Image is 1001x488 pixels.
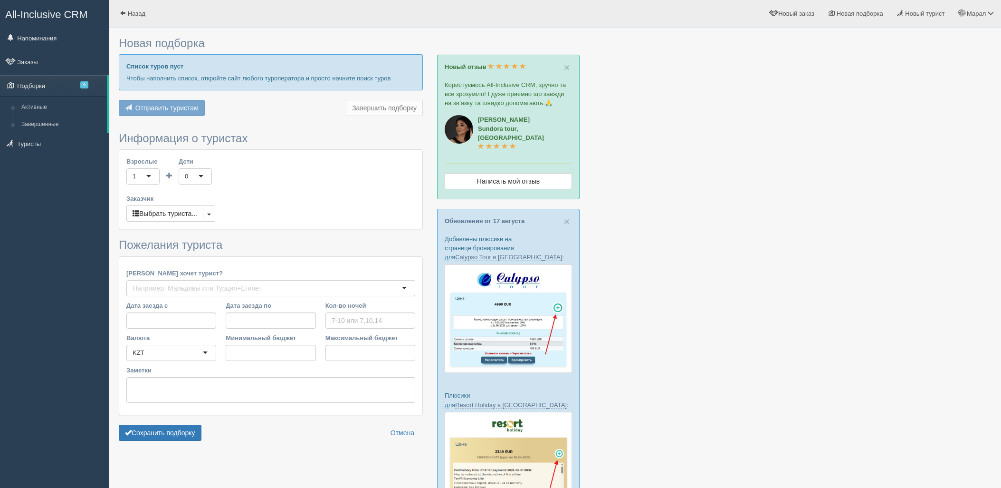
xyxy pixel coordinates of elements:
[179,157,212,166] label: Дети
[133,172,136,181] div: 1
[325,333,415,342] label: Максимальный бюджет
[17,99,107,116] a: Активные
[126,333,216,342] label: Валюта
[564,216,570,227] span: ×
[226,333,315,342] label: Минимальный бюджет
[455,401,567,409] a: Resort Holiday в [GEOGRAPHIC_DATA]
[564,62,570,73] span: ×
[133,283,265,293] input: Например: Мальдивы или Турция+Египет
[226,301,315,310] label: Дата заезда по
[119,37,423,49] h3: Новая подборка
[445,63,526,70] a: Новый отзыв
[126,301,216,310] label: Дата заезда с
[126,63,183,70] b: Список туров пуст
[126,157,160,166] label: Взрослые
[445,80,572,107] p: Користуємось All-Inclusive CRM, зручно та все зрозуміло! І дуже приємно що завжди на зв’язку та ш...
[119,100,205,116] button: Отправить туристам
[126,74,415,83] p: Чтобы наполнить список, откройте сайт любого туроператора и просто начните поиск туров
[445,391,572,409] p: Плюсики для :
[126,205,203,222] button: Выбрать туриста...
[133,348,144,358] div: KZT
[80,81,88,88] span: 9
[445,234,572,262] p: Добавлены плюсики на странице бронирования для :
[778,10,814,17] span: Новый заказ
[445,173,572,189] a: Написать мой отзыв
[5,9,88,20] span: All-Inclusive CRM
[119,132,423,145] h3: Информация о туристах
[905,10,944,17] span: Новый турист
[564,216,570,226] button: Close
[17,116,107,133] a: Завершённые
[135,104,199,112] span: Отправить туристам
[346,100,423,116] button: Завершить подборку
[564,62,570,72] button: Close
[126,194,415,203] label: Заказчик
[126,269,415,278] label: [PERSON_NAME] хочет турист?
[325,301,415,310] label: Кол-во ночей
[478,116,544,150] a: [PERSON_NAME]Sundora tour, [GEOGRAPHIC_DATA]
[126,366,415,375] label: Заметки
[445,217,524,224] a: Обновления от 17 августа
[325,312,415,329] input: 7-10 или 7,10,14
[185,172,188,181] div: 0
[384,425,420,441] a: Отмена
[967,10,986,17] span: Марал
[837,10,883,17] span: Новая подборка
[455,254,562,261] a: Calypso Tour в [GEOGRAPHIC_DATA]
[128,10,145,17] span: Назад
[0,0,109,27] a: All-Inclusive CRM
[445,264,572,373] img: calypso-tour-proposal-crm-for-travel-agency.jpg
[119,238,222,251] span: Пожелания туриста
[119,425,201,441] button: Сохранить подборку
